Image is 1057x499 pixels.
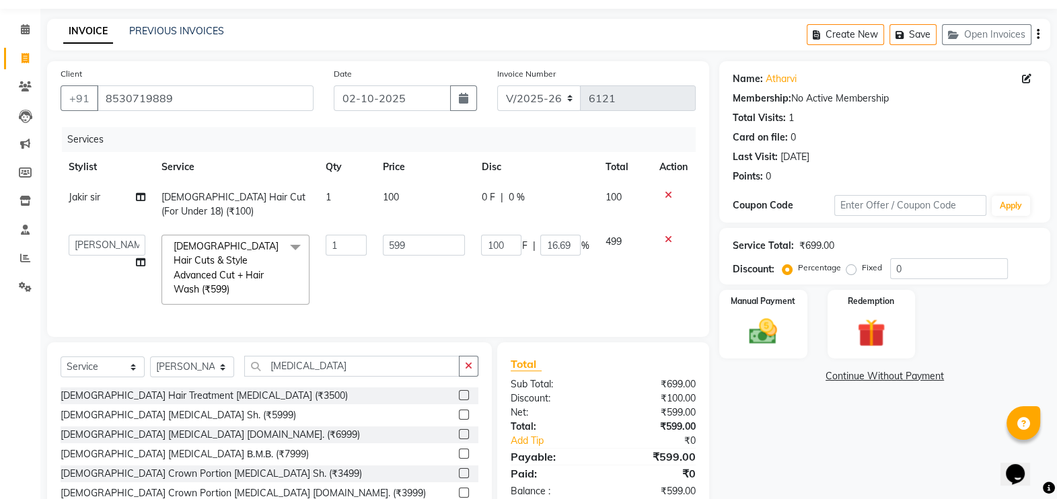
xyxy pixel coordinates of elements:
[61,467,362,481] div: [DEMOGRAPHIC_DATA] Crown Portion [MEDICAL_DATA] Sh. (₹3499)
[651,152,696,182] th: Action
[733,91,791,106] div: Membership:
[244,356,460,377] input: Search or Scan
[61,408,296,422] div: [DEMOGRAPHIC_DATA] [MEDICAL_DATA] Sh. (₹5999)
[501,434,620,448] a: Add Tip
[61,85,98,111] button: +91
[604,391,706,406] div: ₹100.00
[620,434,706,448] div: ₹0
[740,315,786,348] img: _cash.svg
[1000,445,1044,486] iframe: chat widget
[604,449,706,465] div: ₹599.00
[161,191,305,217] span: [DEMOGRAPHIC_DATA] Hair Cut (For Under 18) (₹100)
[334,68,352,80] label: Date
[942,24,1031,45] button: Open Invoices
[992,196,1030,216] button: Apply
[61,428,360,442] div: [DEMOGRAPHIC_DATA] [MEDICAL_DATA] [DOMAIN_NAME]. (₹6999)
[318,152,375,182] th: Qty
[501,420,604,434] div: Total:
[766,169,771,184] div: 0
[780,150,809,164] div: [DATE]
[383,191,399,203] span: 100
[481,190,495,204] span: 0 F
[799,239,834,253] div: ₹699.00
[862,262,882,274] label: Fixed
[326,191,331,203] span: 1
[69,191,100,203] span: Jakir sir
[581,239,589,253] span: %
[733,150,778,164] div: Last Visit:
[733,111,786,125] div: Total Visits:
[501,377,604,391] div: Sub Total:
[605,191,621,203] span: 100
[97,85,314,111] input: Search by Name/Mobile/Email/Code
[521,239,527,253] span: F
[61,447,309,461] div: [DEMOGRAPHIC_DATA] [MEDICAL_DATA] Β.Μ.Β. (₹7999)
[501,391,604,406] div: Discount:
[61,152,153,182] th: Stylist
[473,152,597,182] th: Disc
[733,130,788,145] div: Card on file:
[731,295,795,307] label: Manual Payment
[497,68,556,80] label: Invoice Number
[174,240,279,295] span: [DEMOGRAPHIC_DATA] Hair Cuts & Style Advanced Cut + Hair Wash (₹599)
[733,198,834,213] div: Coupon Code
[834,195,986,216] input: Enter Offer / Coupon Code
[604,484,706,498] div: ₹599.00
[511,357,542,371] span: Total
[889,24,937,45] button: Save
[807,24,884,45] button: Create New
[733,91,1037,106] div: No Active Membership
[733,169,763,184] div: Points:
[848,315,894,350] img: _gift.svg
[61,68,82,80] label: Client
[508,190,524,204] span: 0 %
[733,72,763,86] div: Name:
[604,465,706,482] div: ₹0
[61,389,348,403] div: [DEMOGRAPHIC_DATA] Hair Treatment [MEDICAL_DATA] (₹3500)
[848,295,894,307] label: Redemption
[153,152,318,182] th: Service
[798,262,841,274] label: Percentage
[604,406,706,420] div: ₹599.00
[791,130,796,145] div: 0
[722,369,1048,383] a: Continue Without Payment
[733,239,794,253] div: Service Total:
[229,283,235,295] a: x
[789,111,794,125] div: 1
[62,127,706,152] div: Services
[604,420,706,434] div: ₹599.00
[733,262,774,276] div: Discount:
[501,465,604,482] div: Paid:
[766,72,797,86] a: Atharvi
[500,190,503,204] span: |
[375,152,473,182] th: Price
[129,25,224,37] a: PREVIOUS INVOICES
[63,20,113,44] a: INVOICE
[501,449,604,465] div: Payable:
[532,239,535,253] span: |
[597,152,651,182] th: Total
[605,235,621,247] span: 499
[501,406,604,420] div: Net:
[501,484,604,498] div: Balance :
[604,377,706,391] div: ₹699.00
